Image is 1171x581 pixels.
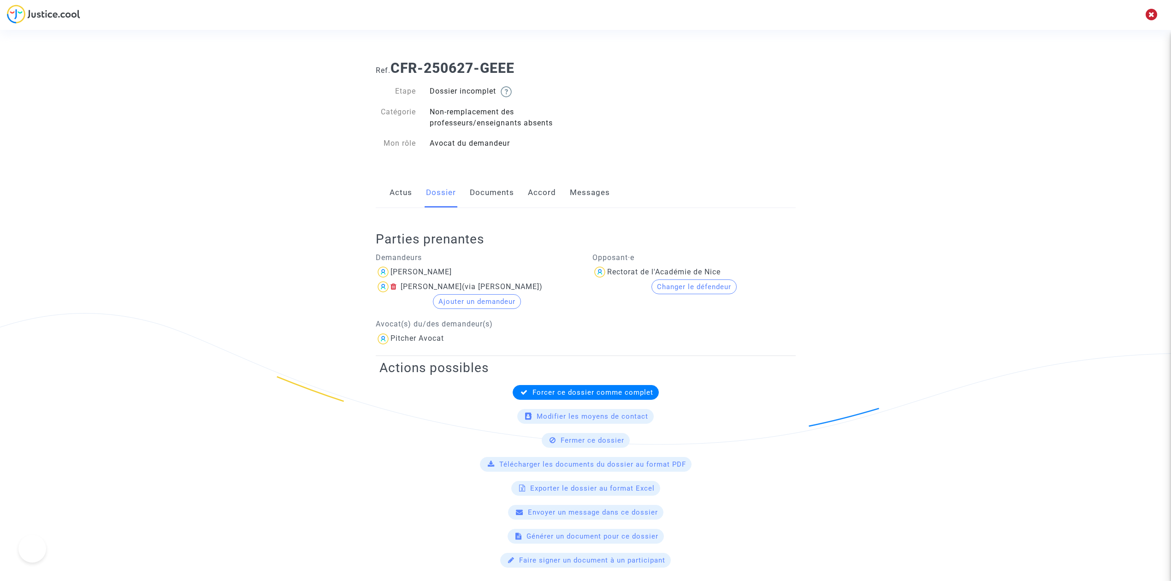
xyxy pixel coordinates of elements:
[570,178,610,208] a: Messages
[519,556,665,564] span: Faire signer un document à un participant
[369,86,423,97] div: Etape
[423,107,585,129] div: Non-remplacement des professeurs/enseignants absents
[376,318,579,330] p: Avocat(s) du/des demandeur(s)
[376,279,390,294] img: icon-user.svg
[592,265,607,279] img: icon-user.svg
[530,484,655,492] span: Exporter le dossier au format Excel
[390,60,515,76] b: CFR-250627-GEEE
[390,334,444,343] div: Pitcher Avocat
[528,178,556,208] a: Accord
[537,412,648,421] span: Modifier les moyens de contact
[528,508,658,516] span: Envoyer un message dans ce dossier
[376,231,803,247] h2: Parties prenantes
[592,252,796,263] p: Opposant·e
[561,436,624,445] span: Fermer ce dossier
[651,279,737,294] button: Changer le défendeur
[426,178,456,208] a: Dossier
[607,267,721,276] div: Rectorat de l'Académie de Nice
[369,107,423,129] div: Catégorie
[379,360,792,376] h2: Actions possibles
[376,252,579,263] p: Demandeurs
[18,535,46,563] iframe: Help Scout Beacon - Open
[433,294,521,309] button: Ajouter un demandeur
[390,178,412,208] a: Actus
[526,532,658,540] span: Générer un document pour ce dossier
[369,138,423,149] div: Mon rôle
[499,460,686,468] span: Télécharger les documents du dossier au format PDF
[423,138,585,149] div: Avocat du demandeur
[376,66,390,75] span: Ref.
[376,332,390,346] img: icon-user.svg
[376,265,390,279] img: icon-user.svg
[7,5,80,24] img: jc-logo.svg
[401,282,462,291] div: [PERSON_NAME]
[501,86,512,97] img: help.svg
[423,86,585,97] div: Dossier incomplet
[462,282,543,291] span: (via [PERSON_NAME])
[532,388,653,397] span: Forcer ce dossier comme complet
[470,178,514,208] a: Documents
[390,267,452,276] div: [PERSON_NAME]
